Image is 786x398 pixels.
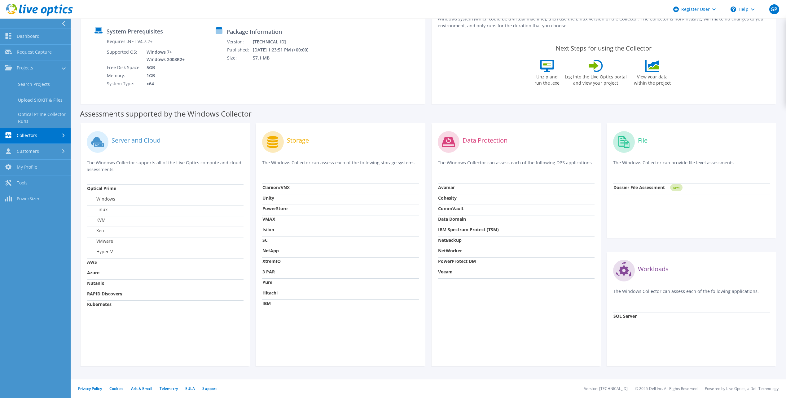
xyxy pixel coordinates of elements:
[262,269,275,275] strong: 3 PAR
[87,238,113,244] label: VMware
[185,386,195,391] a: EULA
[262,227,274,232] strong: Isilon
[142,80,186,88] td: x64
[262,290,278,296] strong: Hitachi
[287,137,309,144] label: Storage
[613,313,637,319] strong: SQL Server
[107,28,163,34] label: System Prerequisites
[87,206,108,213] label: Linux
[107,72,142,80] td: Memory:
[262,237,268,243] strong: SC
[731,7,736,12] svg: \n
[630,72,675,86] label: View your data within the project
[87,228,104,234] label: Xen
[438,237,462,243] strong: NetBackup
[564,72,627,86] label: Log into the Live Optics portal and view your project
[202,386,217,391] a: Support
[87,159,244,173] p: The Windows Collector supports all of the Live Optics compute and cloud assessments.
[533,72,561,86] label: Unzip and run the .exe
[769,4,779,14] span: GP
[112,137,160,144] label: Server and Cloud
[87,196,115,202] label: Windows
[107,48,142,64] td: Supported OS:
[87,259,97,265] strong: AWS
[87,291,122,297] strong: RAPID Discovery
[87,249,113,255] label: Hyper-V
[262,216,275,222] strong: VMAX
[87,270,99,276] strong: Azure
[107,38,152,45] label: Requires .NET V4.7.2+
[87,301,112,307] strong: Kubernetes
[87,217,106,223] label: KVM
[438,184,455,190] strong: Avamar
[227,38,252,46] td: Version:
[438,216,466,222] strong: Data Domain
[160,386,178,391] a: Telemetry
[438,195,457,201] strong: Cohesity
[142,48,186,64] td: Windows 7+ Windows 2008R2+
[252,46,317,54] td: [DATE] 1:23:51 PM (+00:00)
[80,111,252,117] label: Assessments supported by the Windows Collector
[262,279,272,285] strong: Pure
[613,184,665,190] strong: Dossier File Assessment
[262,195,274,201] strong: Unity
[463,137,507,144] label: Data Protection
[109,386,124,391] a: Cookies
[613,288,770,301] p: The Windows Collector can assess each of the following applications.
[705,386,779,391] li: Powered by Live Optics, a Dell Technology
[107,80,142,88] td: System Type:
[262,206,288,211] strong: PowerStore
[131,386,152,391] a: Ads & Email
[87,280,104,286] strong: Nutanix
[613,159,770,172] p: The Windows Collector can provide file level assessments.
[142,64,186,72] td: 5GB
[584,386,628,391] li: Version: [TECHNICAL_ID]
[227,46,252,54] td: Published:
[78,386,102,391] a: Privacy Policy
[438,159,595,172] p: The Windows Collector can assess each of the following DPS applications.
[438,227,499,232] strong: IBM Spectrum Protect (TSM)
[262,258,281,264] strong: XtremIO
[638,266,669,272] label: Workloads
[227,54,252,62] td: Size:
[262,248,279,254] strong: NetApp
[438,258,476,264] strong: PowerProtect DM
[262,300,271,306] strong: IBM
[438,269,453,275] strong: Veeam
[262,159,419,172] p: The Windows Collector can assess each of the following storage systems.
[556,45,652,52] label: Next Steps for using the Collector
[438,248,462,254] strong: NetWorker
[252,38,317,46] td: [TECHNICAL_ID]
[673,186,679,189] tspan: NEW!
[226,29,282,35] label: Package Information
[635,386,697,391] li: © 2025 Dell Inc. All Rights Reserved
[142,72,186,80] td: 1GB
[262,184,290,190] strong: Clariion/VNX
[252,54,317,62] td: 57.1 MB
[438,206,463,211] strong: CommVault
[107,64,142,72] td: Free Disk Space:
[638,137,648,144] label: File
[87,185,116,191] strong: Optical Prime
